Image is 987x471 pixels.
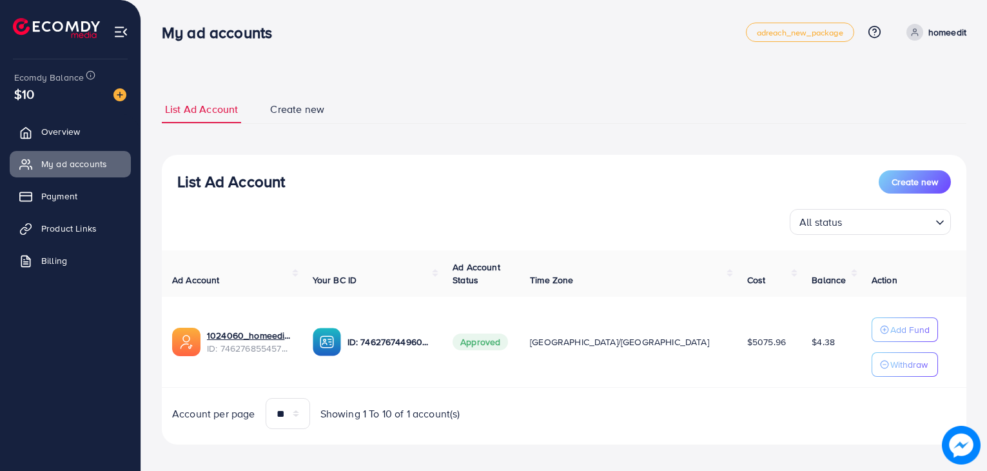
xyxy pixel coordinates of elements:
[172,274,220,286] span: Ad Account
[10,119,131,145] a: Overview
[113,25,128,39] img: menu
[879,170,951,194] button: Create new
[530,274,573,286] span: Time Zone
[872,352,938,377] button: Withdraw
[453,261,500,286] span: Ad Account Status
[872,274,897,286] span: Action
[812,336,835,348] span: $4.38
[10,183,131,209] a: Payment
[313,274,357,286] span: Your BC ID
[746,23,854,42] a: adreach_new_package
[177,172,285,191] h3: List Ad Account
[928,25,966,40] p: homeedit
[14,71,84,84] span: Ecomdy Balance
[797,213,845,232] span: All status
[13,18,100,38] img: logo
[14,85,34,103] span: $10
[901,24,966,41] a: homeedit
[41,125,80,138] span: Overview
[172,328,200,356] img: ic-ads-acc.e4c84228.svg
[172,406,255,421] span: Account per page
[165,102,238,117] span: List Ad Account
[207,342,292,355] span: ID: 7462768554572742672
[41,222,97,235] span: Product Links
[313,328,341,356] img: ic-ba-acc.ded83a64.svg
[942,426,981,465] img: image
[747,336,786,348] span: $5075.96
[270,102,324,117] span: Create new
[347,334,433,350] p: ID: 7462767449604177937
[320,406,460,421] span: Showing 1 To 10 of 1 account(s)
[872,317,938,342] button: Add Fund
[453,334,508,350] span: Approved
[162,23,282,42] h3: My ad accounts
[890,322,930,337] p: Add Fund
[207,329,292,356] div: <span class='underline'>1024060_homeedit7_1737561213516</span></br>7462768554572742672
[530,336,709,348] span: [GEOGRAPHIC_DATA]/[GEOGRAPHIC_DATA]
[890,357,928,372] p: Withdraw
[207,329,292,342] a: 1024060_homeedit7_1737561213516
[10,151,131,177] a: My ad accounts
[10,215,131,241] a: Product Links
[846,210,930,232] input: Search for option
[41,157,107,170] span: My ad accounts
[747,274,766,286] span: Cost
[41,254,67,267] span: Billing
[10,248,131,274] a: Billing
[757,28,843,37] span: adreach_new_package
[41,190,77,203] span: Payment
[812,274,846,286] span: Balance
[113,88,126,101] img: image
[892,175,938,188] span: Create new
[790,209,951,235] div: Search for option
